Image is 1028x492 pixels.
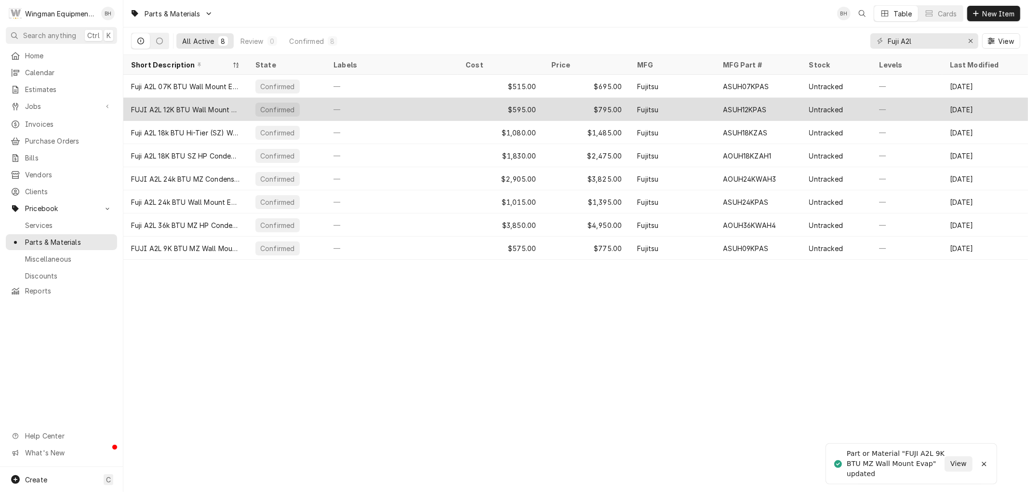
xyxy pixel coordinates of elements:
div: State [255,60,316,70]
a: Go to Parts & Materials [126,6,217,22]
div: Confirmed [259,128,295,138]
div: — [872,190,942,213]
div: $515.00 [458,75,544,98]
span: Help Center [25,431,111,441]
span: Ctrl [87,30,100,40]
div: Last Modified [950,60,1018,70]
div: Cost [466,60,534,70]
span: Miscellaneous [25,254,112,264]
div: Fujitsu [637,174,658,184]
a: Clients [6,184,117,199]
a: Estimates [6,81,117,97]
div: Fujitsu [637,220,658,230]
div: BH [837,7,851,20]
div: Labels [334,60,450,70]
div: AOUH36KWAH4 [723,220,776,230]
div: — [872,75,942,98]
div: — [872,144,942,167]
div: $595.00 [458,98,544,121]
span: Vendors [25,170,112,180]
div: $1,395.00 [544,190,629,213]
div: BH [101,7,115,20]
div: Fujitsu [637,128,658,138]
a: Services [6,217,117,233]
a: Calendar [6,65,117,80]
div: Confirmed [259,220,295,230]
div: ASUH24KPAS [723,197,769,207]
a: Go to Jobs [6,98,117,114]
div: AOUH18KZAH1 [723,151,772,161]
span: Create [25,476,47,484]
span: Services [25,220,112,230]
div: FUJI A2L 12K BTU Wall Mount Evap [131,105,240,115]
span: Estimates [25,84,112,94]
span: Clients [25,186,112,197]
div: $1,830.00 [458,144,544,167]
div: Untracked [809,151,843,161]
div: Fujitsu [637,151,658,161]
div: — [326,237,458,260]
div: Confirmed [259,105,295,115]
div: $775.00 [544,237,629,260]
div: [DATE] [942,213,1028,237]
div: [DATE] [942,98,1028,121]
div: W [9,7,22,20]
div: Stock [809,60,862,70]
span: Parts & Materials [25,237,112,247]
div: $1,080.00 [458,121,544,144]
span: Pricebook [25,203,98,213]
span: View [948,459,969,469]
div: Brady Hale's Avatar [101,7,115,20]
a: Bills [6,150,117,166]
a: Home [6,48,117,64]
div: — [326,190,458,213]
span: Search anything [23,30,76,40]
div: Fuji A2L 18k BTU Hi-Tier (SZ) Wall Mount Evap [131,128,240,138]
div: Untracked [809,197,843,207]
a: Miscellaneous [6,251,117,267]
div: Wingman Equipment Solutions [25,9,96,19]
button: Open search [854,6,870,21]
div: ASUH12KPAS [723,105,767,115]
div: AOUH24KWAH3 [723,174,776,184]
div: MFG Part # [723,60,792,70]
div: [DATE] [942,75,1028,98]
div: [DATE] [942,144,1028,167]
div: Short Description [131,60,230,70]
a: Invoices [6,116,117,132]
div: MFG [637,60,706,70]
span: Invoices [25,119,112,129]
div: — [326,167,458,190]
div: $3,825.00 [544,167,629,190]
span: New Item [981,9,1016,19]
div: $1,485.00 [544,121,629,144]
div: FUJI A2L 9K BTU MZ Wall Mount Evap [131,243,240,253]
div: All Active [182,36,214,46]
div: — [872,121,942,144]
div: Confirmed [259,197,295,207]
div: $2,905.00 [458,167,544,190]
div: Fujitsu [637,197,658,207]
div: Brady Hale's Avatar [837,7,851,20]
div: Fuji A2L 24k BTU Wall Mount Evap (MZ) [131,197,240,207]
div: — [326,213,458,237]
a: Purchase Orders [6,133,117,149]
div: Confirmed [290,36,324,46]
div: Untracked [809,243,843,253]
div: [DATE] [942,190,1028,213]
div: Review [240,36,264,46]
span: What's New [25,448,111,458]
a: Go to What's New [6,445,117,461]
div: Untracked [809,220,843,230]
div: — [872,237,942,260]
div: — [326,98,458,121]
div: $2,475.00 [544,144,629,167]
div: Fuji A2L 07K BTU Wall Mount Evap MZ [131,81,240,92]
div: — [326,144,458,167]
span: View [996,36,1016,46]
div: Confirmed [259,174,295,184]
div: [DATE] [942,167,1028,190]
a: Go to Pricebook [6,200,117,216]
span: Home [25,51,112,61]
a: Vendors [6,167,117,183]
